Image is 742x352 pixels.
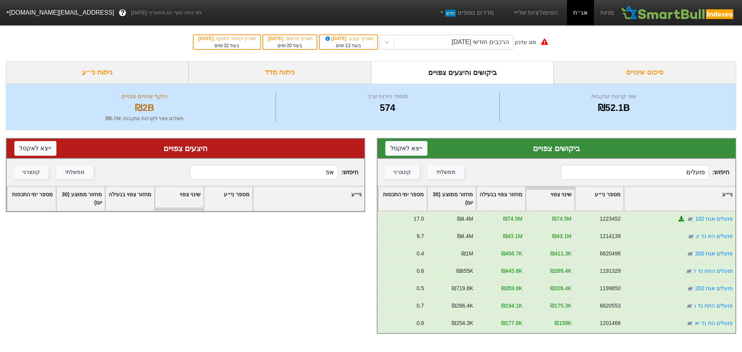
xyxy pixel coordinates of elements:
[502,101,726,115] div: ₪52.1B
[7,187,56,211] div: Toggle SortBy
[417,250,424,258] div: 0.4
[550,284,572,292] div: ₪326.4K
[393,168,411,177] div: קונצרני
[16,101,274,115] div: ₪2B
[501,250,522,258] div: ₪456.7K
[385,141,427,156] button: ייצא לאקסל
[456,267,473,275] div: ₪655K
[501,302,522,310] div: ₪194.1K
[445,10,456,17] span: חדש
[502,92,726,101] div: שווי קרנות עוקבות
[6,61,189,84] div: ניתוח ני״ע
[436,168,456,177] div: ממשלתי
[457,215,473,223] div: ₪4.4M
[694,303,733,309] a: פועלים התח נד ו
[461,250,473,258] div: ₪1M
[14,165,49,179] button: קונצרני
[501,284,522,292] div: ₪359.8K
[197,42,256,49] div: בעוד ימים
[198,36,215,41] span: [DATE]
[253,187,364,211] div: Toggle SortBy
[417,319,424,327] div: 0.6
[620,5,736,20] img: SmartBull
[65,168,85,177] div: ממשלתי
[16,115,274,122] div: תשלום צפוי לקרנות עוקבות : ₪5.7M
[345,43,350,48] span: 13
[106,187,154,211] div: Toggle SortBy
[436,5,497,20] a: מדדים נוספיםחדש
[509,5,561,20] a: הסימולציות שלי
[561,165,709,180] input: 222 רשומות...
[687,233,695,240] img: tase link
[190,165,358,180] span: חיפוש :
[451,37,509,47] div: הרכבים חודשי [DATE]
[686,250,694,258] img: tase link
[324,36,348,41] span: [DATE]
[477,187,525,211] div: Toggle SortBy
[414,215,424,223] div: 17.0
[600,215,621,223] div: 1223452
[417,302,424,310] div: 0.7
[686,215,694,223] img: tase link
[278,92,498,101] div: מספר ניירות ערך
[695,250,733,257] a: פועלים אגח 200
[457,232,473,240] div: ₪4.4M
[600,232,621,240] div: 1214139
[600,319,621,327] div: 1201466
[131,9,202,17] span: לפי נתוני סוף יום מתאריך [DATE]
[686,302,693,310] img: tase link
[267,42,313,49] div: בעוד ימים
[417,232,424,240] div: 9.7
[503,215,522,223] div: ₪74.5M
[22,168,40,177] div: קונצרני
[600,302,621,310] div: 6620553
[427,165,465,179] button: ממשלתי
[452,302,473,310] div: ₪266.4K
[555,319,571,327] div: ₪159K
[600,250,621,258] div: 6620496
[501,267,522,275] div: ₪445.8K
[267,35,313,42] div: תאריך פרסום :
[686,320,694,327] img: tase link
[685,267,693,275] img: tase link
[371,61,554,84] div: ביקושים והיצעים צפויים
[696,233,733,239] a: פועלים הת נד יג
[526,187,574,211] div: Toggle SortBy
[378,187,427,211] div: Toggle SortBy
[385,143,728,154] div: ביקושים צפויים
[204,187,252,211] div: Toggle SortBy
[695,285,733,291] a: פועלים אגח 202
[552,215,572,223] div: ₪74.5M
[385,165,420,179] button: קונצרני
[575,187,623,211] div: Toggle SortBy
[452,319,473,327] div: ₪254.3K
[417,267,424,275] div: 0.6
[427,187,476,211] div: Toggle SortBy
[323,35,373,42] div: תאריך קובע :
[197,35,256,42] div: תאריך כניסה לתוקף :
[417,284,424,292] div: 0.5
[515,38,536,46] div: סוג עדכון
[268,36,284,41] span: [DATE]
[224,43,229,48] span: 32
[600,284,621,292] div: 1199850
[189,61,371,84] div: ניתוח מדד
[550,267,572,275] div: ₪399.4K
[56,165,94,179] button: ממשלתי
[624,187,735,211] div: Toggle SortBy
[550,302,572,310] div: ₪175.3K
[554,61,737,84] div: סיכום שינויים
[600,267,621,275] div: 1191329
[452,284,473,292] div: ₪719.8K
[552,232,572,240] div: ₪43.1M
[561,165,729,180] span: חיפוש :
[14,143,357,154] div: היצעים צפויים
[695,216,733,222] a: פועלים אגח 102
[694,268,733,274] a: פועלים התח נד ז
[56,187,105,211] div: Toggle SortBy
[686,285,694,292] img: tase link
[190,165,338,180] input: 352 רשומות...
[501,319,522,327] div: ₪177.6K
[14,141,56,156] button: ייצא לאקסל
[278,101,498,115] div: 574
